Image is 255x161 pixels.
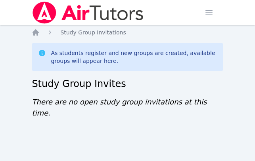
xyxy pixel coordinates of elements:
[32,2,144,24] img: Air Tutors
[32,28,223,36] nav: Breadcrumb
[60,28,126,36] a: Study Group Invitations
[32,98,207,117] span: There are no open study group invitations at this time.
[32,78,223,90] h2: Study Group Invites
[51,49,217,65] div: As students register and new groups are created, available groups will appear here.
